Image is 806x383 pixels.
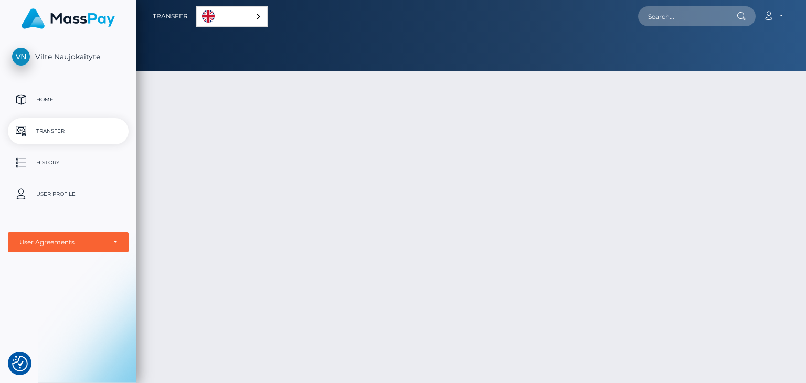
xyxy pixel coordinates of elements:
[8,181,129,207] a: User Profile
[196,6,268,27] aside: Language selected: English
[638,6,737,26] input: Search...
[196,6,268,27] div: Language
[8,150,129,176] a: History
[8,232,129,252] button: User Agreements
[12,186,124,202] p: User Profile
[12,155,124,171] p: History
[22,8,115,29] img: MassPay
[8,87,129,113] a: Home
[153,5,188,27] a: Transfer
[12,123,124,139] p: Transfer
[197,7,267,26] a: English
[8,52,129,61] span: Vilte Naujokaityte
[8,118,129,144] a: Transfer
[12,356,28,371] button: Consent Preferences
[12,92,124,108] p: Home
[12,356,28,371] img: Revisit consent button
[19,238,105,247] div: User Agreements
